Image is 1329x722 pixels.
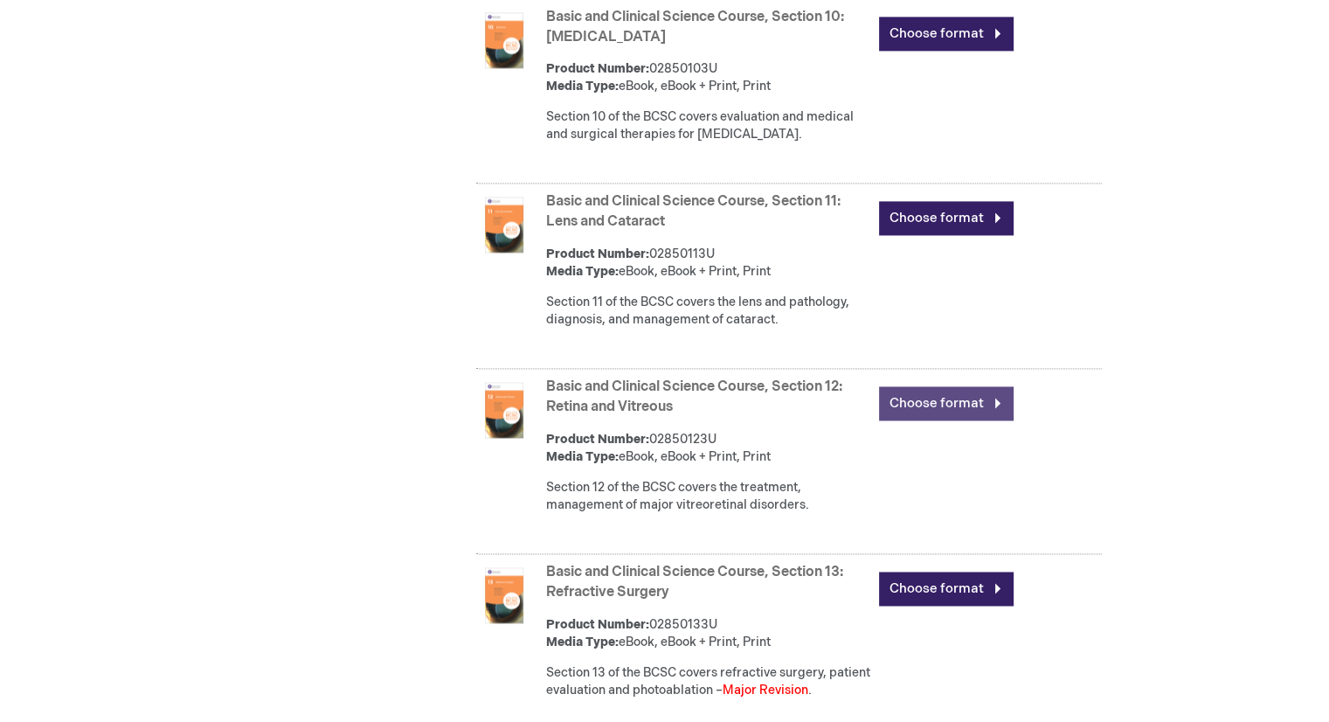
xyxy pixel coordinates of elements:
[546,431,870,466] div: 02850123U eBook, eBook + Print, Print
[879,201,1014,235] a: Choose format
[546,264,619,279] strong: Media Type:
[546,60,870,95] div: 02850103U eBook, eBook + Print, Print
[476,197,532,253] img: Basic and Clinical Science Course, Section 11: Lens and Cataract
[546,61,649,76] strong: Product Number:
[476,382,532,438] img: Basic and Clinical Science Course, Section 12: Retina and Vitreous
[546,193,841,230] a: Basic and Clinical Science Course, Section 11: Lens and Cataract
[546,246,870,281] div: 02850113U eBook, eBook + Print, Print
[546,616,870,651] div: 02850133U eBook, eBook + Print, Print
[546,564,843,601] a: Basic and Clinical Science Course, Section 13: Refractive Surgery
[546,635,619,649] strong: Media Type:
[546,432,649,447] strong: Product Number:
[879,386,1014,420] a: Choose format
[546,617,649,632] strong: Product Number:
[546,449,619,464] strong: Media Type:
[723,683,808,698] font: Major Revision
[476,12,532,68] img: Basic and Clinical Science Course, Section 10: Glaucoma
[546,378,842,415] a: Basic and Clinical Science Course, Section 12: Retina and Vitreous
[546,246,649,261] strong: Product Number:
[546,9,844,45] a: Basic and Clinical Science Course, Section 10: [MEDICAL_DATA]
[879,17,1014,51] a: Choose format
[546,79,619,94] strong: Media Type:
[546,294,870,329] div: Section 11 of the BCSC covers the lens and pathology, diagnosis, and management of cataract.
[546,664,870,699] div: Section 13 of the BCSC covers refractive surgery, patient evaluation and photoablation – .
[476,567,532,623] img: Basic and Clinical Science Course, Section 13: Refractive Surgery
[546,479,870,514] div: Section 12 of the BCSC covers the treatment, management of major vitreoretinal disorders.
[546,108,870,143] div: Section 10 of the BCSC covers evaluation and medical and surgical therapies for [MEDICAL_DATA].
[879,572,1014,606] a: Choose format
